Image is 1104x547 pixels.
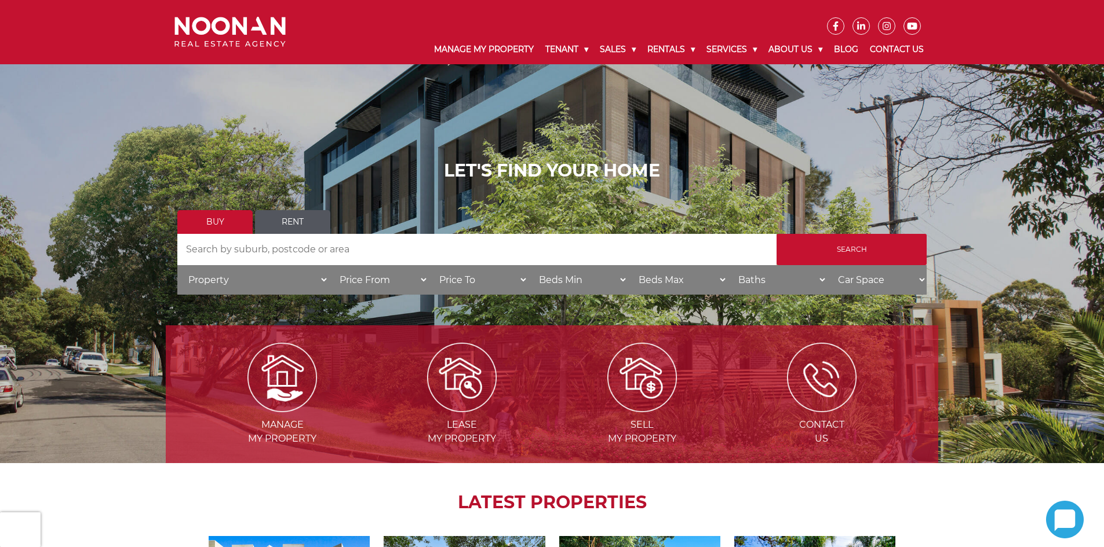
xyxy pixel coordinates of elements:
h1: LET'S FIND YOUR HOME [177,160,927,181]
a: Manage my Property Managemy Property [194,371,371,444]
a: Blog [828,35,864,64]
img: Sell my property [607,343,677,412]
span: Lease my Property [373,418,551,446]
img: Manage my Property [247,343,317,412]
a: Tenant [540,35,594,64]
a: Rentals [642,35,701,64]
input: Search by suburb, postcode or area [177,234,777,265]
a: Services [701,35,763,64]
a: Buy [177,210,253,234]
a: About Us [763,35,828,64]
a: Sales [594,35,642,64]
a: Sell my property Sellmy Property [553,371,731,444]
span: Contact Us [733,418,910,446]
a: Contact Us [864,35,930,64]
a: Lease my property Leasemy Property [373,371,551,444]
span: Sell my Property [553,418,731,446]
img: Noonan Real Estate Agency [174,17,286,47]
img: ICONS [787,343,857,412]
input: Search [777,234,927,265]
a: Rent [255,210,330,234]
span: Manage my Property [194,418,371,446]
a: ICONS ContactUs [733,371,910,444]
h2: LATEST PROPERTIES [195,492,909,513]
a: Manage My Property [428,35,540,64]
img: Lease my property [427,343,497,412]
